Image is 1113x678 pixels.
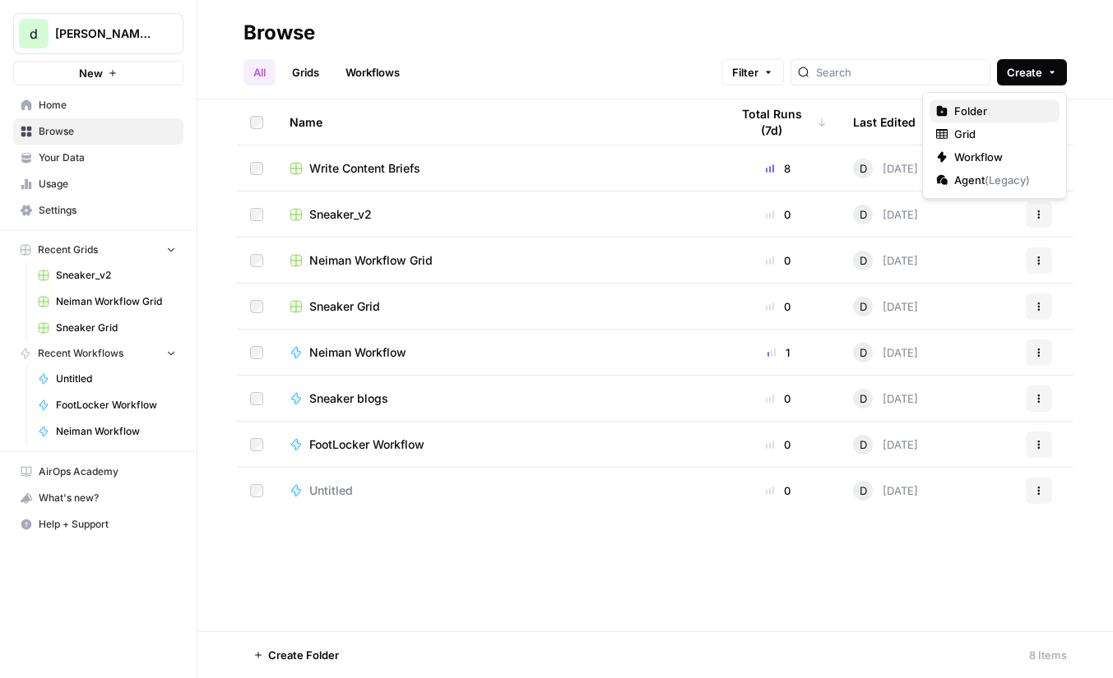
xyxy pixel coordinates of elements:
span: Recent Grids [38,242,98,257]
a: Sneaker_v2 [290,206,703,223]
div: 8 Items [1029,647,1067,663]
span: D [860,436,867,453]
span: Sneaker_v2 [309,206,372,223]
div: 0 [730,298,827,315]
div: [DATE] [853,159,918,178]
div: What's new? [14,486,183,510]
span: Create [1007,64,1042,81]
a: AirOps Academy [13,459,183,485]
a: Settings [13,197,183,224]
span: Browse [39,124,176,139]
span: New [79,65,103,81]
span: Usage [39,177,176,191]
span: D [860,390,867,407]
a: Write Content Briefs [290,160,703,177]
div: Total Runs (7d) [730,99,827,145]
div: 0 [730,482,827,499]
div: [DATE] [853,389,918,408]
span: AirOps Academy [39,464,176,479]
span: ( Legacy ) [985,173,1030,187]
span: Untitled [309,482,353,499]
div: 0 [730,436,827,453]
a: Untitled [30,366,183,392]
div: [DATE] [853,481,918,500]
a: Neiman Workflow Grid [290,252,703,269]
button: Create Folder [243,642,349,668]
span: FootLocker Workflow [56,398,176,413]
span: Recent Workflows [38,346,123,361]
button: What's new? [13,485,183,511]
span: Sneaker Grid [309,298,380,315]
span: D [860,160,867,177]
a: FootLocker Workflow [30,392,183,418]
span: Create Folder [268,647,339,663]
a: Sneaker_v2 [30,262,183,288]
a: Workflows [336,59,410,85]
div: Last Edited [853,99,916,145]
span: Neiman Workflow [56,424,176,439]
div: 8 [730,160,827,177]
a: FootLocker Workflow [290,436,703,453]
button: Workspace: dmitriy-testing-0 [13,13,183,54]
a: Neiman Workflow [290,344,703,361]
div: [DATE] [853,343,918,362]
span: Untitled [56,371,176,386]
span: Settings [39,203,176,218]
span: Sneaker blogs [309,390,388,407]
button: Filter [721,59,784,85]
span: Agent [954,172,1046,188]
span: D [860,298,867,315]
span: Your Data [39,150,176,165]
a: Sneaker Grid [290,298,703,315]
a: Usage [13,171,183,197]
span: Neiman Workflow [309,344,406,361]
span: D [860,344,867,361]
span: D [860,206,867,223]
div: [DATE] [853,297,918,316]
div: 0 [730,206,827,223]
button: Help + Support [13,511,183,537]
span: Write Content Briefs [309,160,420,177]
span: Sneaker_v2 [56,268,176,283]
div: Name [290,99,703,145]
div: [DATE] [853,205,918,224]
div: [DATE] [853,251,918,270]
button: New [13,61,183,85]
a: Untitled [290,482,703,499]
div: Create [922,92,1067,199]
span: Grid [954,126,1046,142]
a: Grids [282,59,329,85]
a: Sneaker Grid [30,315,183,341]
div: 0 [730,390,827,407]
span: Neiman Workflow Grid [56,294,176,309]
div: 1 [730,344,827,361]
a: Sneaker blogs [290,390,703,407]
a: Your Data [13,145,183,171]
span: Home [39,98,176,113]
span: Filter [732,64,758,81]
a: All [243,59,276,85]
span: FootLocker Workflow [309,436,424,453]
span: [PERSON_NAME]-testing-0 [55,25,155,42]
a: Home [13,92,183,118]
a: Browse [13,118,183,145]
span: Sneaker Grid [56,321,176,335]
span: D [860,482,867,499]
span: Workflow [954,149,1046,165]
span: d [30,24,38,44]
div: 0 [730,252,827,269]
button: Recent Grids [13,238,183,262]
span: Neiman Workflow Grid [309,252,433,269]
input: Search [816,64,983,81]
a: Neiman Workflow [30,418,183,445]
a: Neiman Workflow Grid [30,288,183,315]
div: Browse [243,20,315,46]
div: [DATE] [853,435,918,454]
button: Create [997,59,1067,85]
span: D [860,252,867,269]
span: Help + Support [39,517,176,532]
span: Folder [954,103,1046,119]
button: Recent Workflows [13,341,183,366]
